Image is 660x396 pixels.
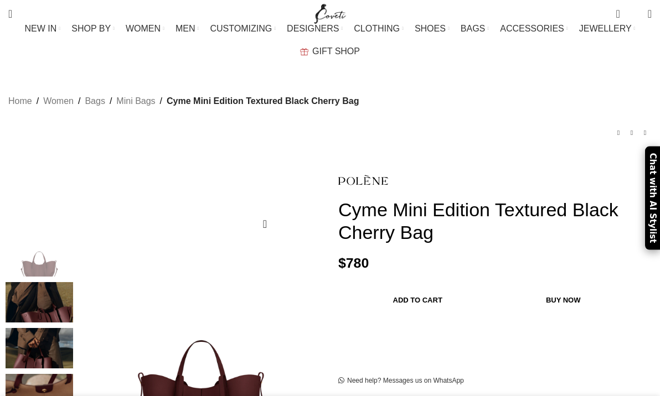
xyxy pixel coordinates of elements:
a: CUSTOMIZING [210,18,276,40]
span: 0 [631,11,639,19]
iframe: Secure express checkout frame [351,321,395,343]
a: Bags [85,94,105,108]
a: JEWELLERY [579,18,636,40]
span: DESIGNERS [287,23,339,34]
img: Polene bag [6,282,73,322]
a: SHOP BY [71,18,115,40]
span: SHOP BY [71,23,111,34]
a: Women [43,94,74,108]
div: Main navigation [3,18,657,62]
button: Add to cart [344,289,491,312]
a: BAGS [461,18,489,40]
a: CLOTHING [354,18,404,40]
span: ACCESSORIES [500,23,564,34]
a: WOMEN [126,18,164,40]
span: BAGS [461,23,485,34]
img: Polene [338,167,388,193]
a: Search [3,3,18,25]
img: Polene [6,236,73,277]
span: JEWELLERY [579,23,632,34]
a: DESIGNERS [287,18,343,40]
a: Home [8,94,32,108]
nav: Breadcrumb [8,94,359,108]
a: Site logo [312,8,349,18]
a: Need help? Messages us on WhatsApp [338,377,464,385]
a: NEW IN [25,18,61,40]
div: My Wishlist [628,3,640,25]
span: $ [338,256,346,270]
a: Previous product [612,126,625,139]
img: GiftBag [300,48,308,55]
a: Next product [638,126,652,139]
a: 0 [610,3,625,25]
span: WOMEN [126,23,161,34]
a: SHOES [415,18,450,40]
span: GIFT SHOP [312,46,360,56]
span: SHOES [415,23,446,34]
a: ACCESSORIES [500,18,568,40]
bdi: 780 [338,256,369,270]
a: GIFT SHOP [300,40,360,62]
span: Cyme Mini Edition Textured Black Cherry Bag [167,94,359,108]
a: MEN [176,18,199,40]
button: Buy now [497,289,630,312]
span: NEW IN [25,23,57,34]
span: CUSTOMIZING [210,23,272,34]
span: CLOTHING [354,23,400,34]
h1: Cyme Mini Edition Textured Black Cherry Bag [338,199,652,244]
img: Polene bags [6,328,73,368]
a: Mini Bags [116,94,155,108]
span: 0 [617,6,625,14]
span: MEN [176,23,195,34]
